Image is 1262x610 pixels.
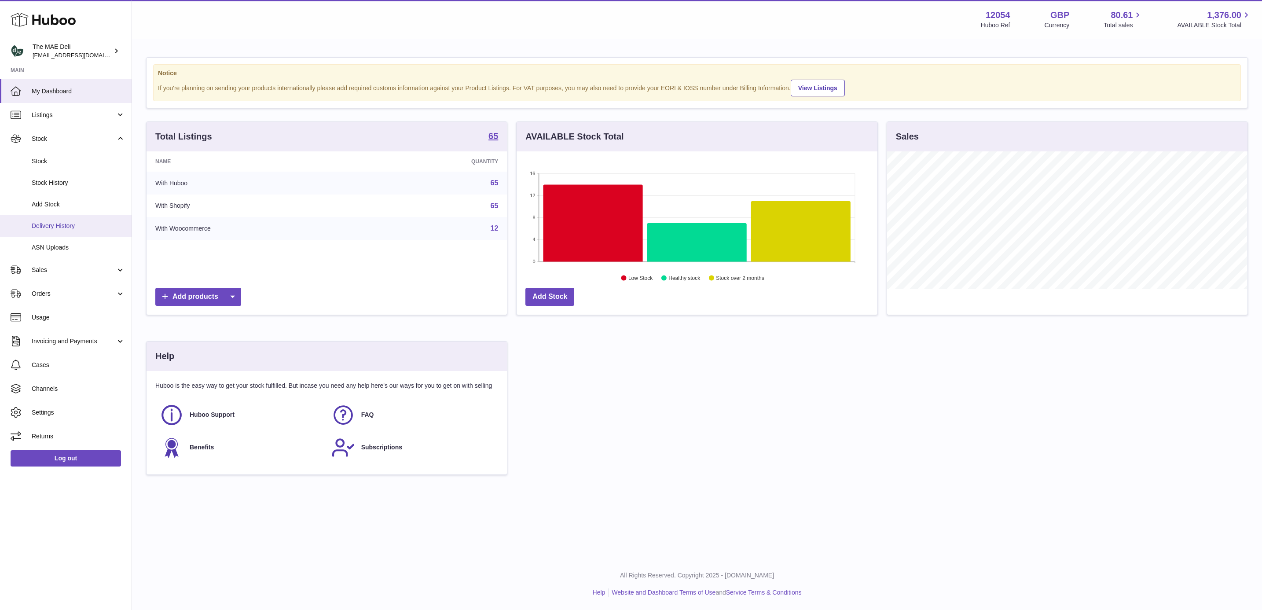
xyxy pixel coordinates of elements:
[1111,9,1133,21] span: 80.61
[32,135,116,143] span: Stock
[491,202,499,209] a: 65
[716,275,764,281] text: Stock over 2 months
[32,243,125,252] span: ASN Uploads
[33,43,112,59] div: The MAE Deli
[32,361,125,369] span: Cases
[158,78,1236,96] div: If you're planning on sending your products internationally please add required customs informati...
[628,275,653,281] text: Low Stock
[1104,21,1143,29] span: Total sales
[32,432,125,441] span: Returns
[32,313,125,322] span: Usage
[155,288,241,306] a: Add products
[981,21,1010,29] div: Huboo Ref
[32,111,116,119] span: Listings
[1104,9,1143,29] a: 80.61 Total sales
[160,436,323,459] a: Benefits
[361,443,402,452] span: Subscriptions
[488,132,498,140] strong: 65
[147,217,370,240] td: With Woocommerce
[190,443,214,452] span: Benefits
[331,436,494,459] a: Subscriptions
[1177,9,1251,29] a: 1,376.00 AVAILABLE Stock Total
[33,51,129,59] span: [EMAIL_ADDRESS][DOMAIN_NAME]
[11,450,121,466] a: Log out
[530,193,536,198] text: 12
[32,385,125,393] span: Channels
[147,172,370,195] td: With Huboo
[147,195,370,217] td: With Shopify
[669,275,701,281] text: Healthy stock
[32,87,125,96] span: My Dashboard
[791,80,845,96] a: View Listings
[533,237,536,242] text: 4
[32,337,116,345] span: Invoicing and Payments
[32,408,125,417] span: Settings
[32,222,125,230] span: Delivery History
[488,132,498,142] a: 65
[155,131,212,143] h3: Total Listings
[32,179,125,187] span: Stock History
[593,589,605,596] a: Help
[370,151,507,172] th: Quantity
[331,403,494,427] a: FAQ
[491,179,499,187] a: 65
[491,224,499,232] a: 12
[612,589,715,596] a: Website and Dashboard Terms of Use
[32,266,116,274] span: Sales
[1207,9,1241,21] span: 1,376.00
[32,290,116,298] span: Orders
[361,411,374,419] span: FAQ
[32,157,125,165] span: Stock
[147,151,370,172] th: Name
[525,288,574,306] a: Add Stock
[533,215,536,220] text: 8
[139,571,1255,580] p: All Rights Reserved. Copyright 2025 - [DOMAIN_NAME]
[155,350,174,362] h3: Help
[155,382,498,390] p: Huboo is the easy way to get your stock fulfilled. But incase you need any help here's our ways f...
[726,589,802,596] a: Service Terms & Conditions
[533,259,536,264] text: 0
[525,131,624,143] h3: AVAILABLE Stock Total
[986,9,1010,21] strong: 12054
[11,44,24,58] img: logistics@deliciouslyella.com
[32,200,125,209] span: Add Stock
[158,69,1236,77] strong: Notice
[190,411,235,419] span: Huboo Support
[160,403,323,427] a: Huboo Support
[609,588,801,597] li: and
[1050,9,1069,21] strong: GBP
[1045,21,1070,29] div: Currency
[1177,21,1251,29] span: AVAILABLE Stock Total
[896,131,919,143] h3: Sales
[530,171,536,176] text: 16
